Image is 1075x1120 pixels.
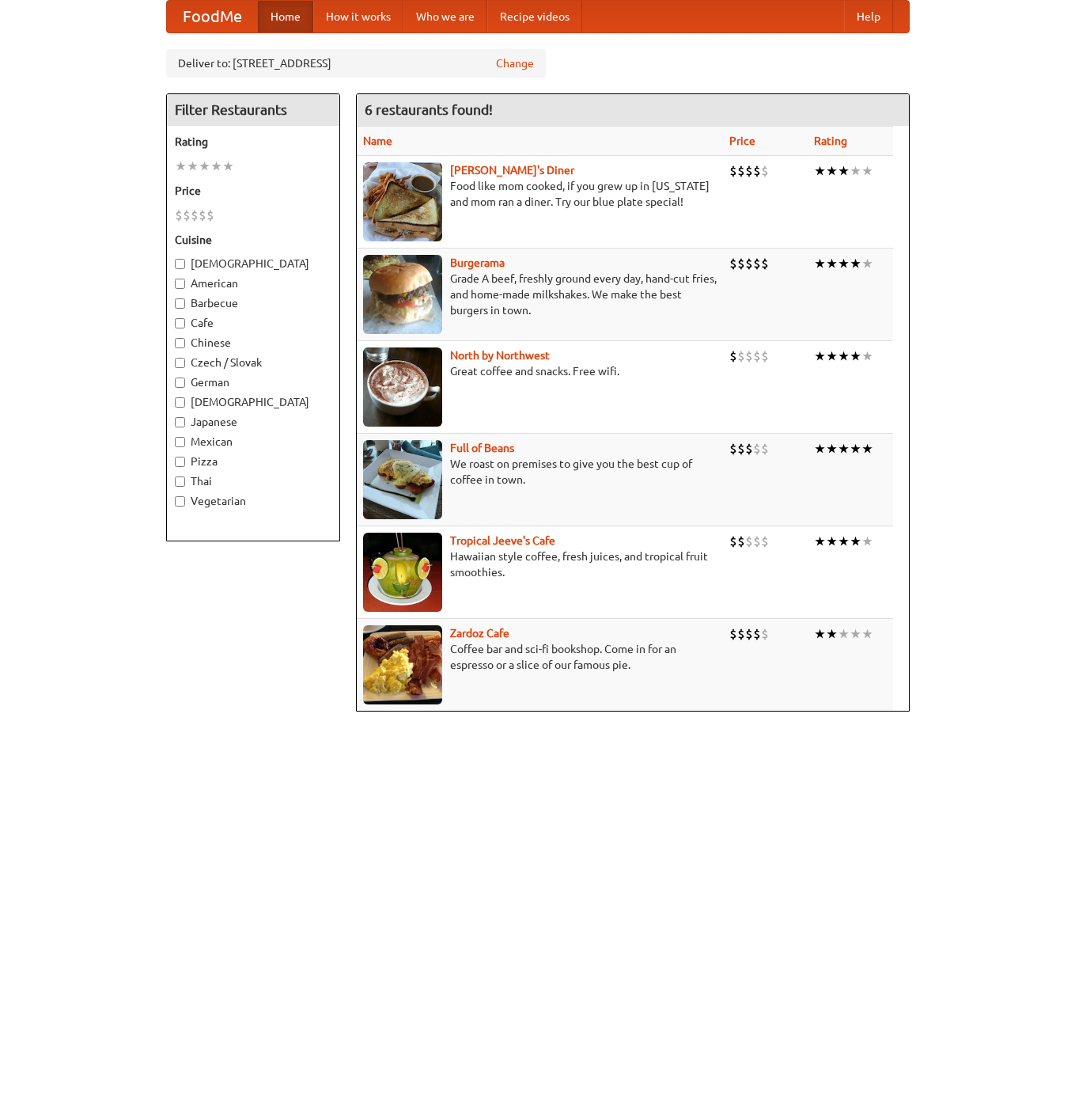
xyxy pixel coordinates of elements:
[450,442,514,454] a: Full of Beans
[761,162,769,180] li: $
[850,533,861,550] li: ★
[175,476,185,487] input: Thai
[761,347,769,365] li: $
[175,279,185,289] input: American
[761,533,769,550] li: $
[363,641,717,673] p: Coffee bar and sci-fi bookshop. Come in for an espresso or a slice of our famous pie.
[826,255,838,272] li: ★
[363,440,442,519] img: beans.jpg
[175,358,185,368] input: Czech / Slovak
[861,533,873,550] li: ★
[753,533,761,550] li: $
[167,94,339,126] h4: Filter Restaurants
[175,414,331,430] label: Japanese
[175,158,187,175] li: ★
[844,1,893,32] a: Help
[814,440,826,457] li: ★
[761,625,769,643] li: $
[814,135,847,147] a: Rating
[737,162,745,180] li: $
[814,625,826,643] li: ★
[487,1,582,32] a: Recipe videos
[363,178,717,210] p: Food like mom cooked, if you grew up in [US_STATE] and mom ran a diner. Try our blue plate special!
[850,255,861,272] li: ★
[210,158,222,175] li: ★
[222,158,234,175] li: ★
[363,135,392,147] a: Name
[175,454,331,469] label: Pizza
[206,207,214,224] li: $
[745,255,753,272] li: $
[175,493,331,509] label: Vegetarian
[826,162,838,180] li: ★
[826,440,838,457] li: ★
[814,533,826,550] li: ★
[861,162,873,180] li: ★
[450,256,505,269] a: Burgerama
[814,162,826,180] li: ★
[175,496,185,507] input: Vegetarian
[761,440,769,457] li: $
[729,625,737,643] li: $
[826,625,838,643] li: ★
[745,347,753,365] li: $
[814,255,826,272] li: ★
[175,232,331,248] h5: Cuisine
[175,335,331,351] label: Chinese
[745,625,753,643] li: $
[745,440,753,457] li: $
[175,378,185,388] input: German
[450,164,574,177] a: [PERSON_NAME]'s Diner
[729,440,737,457] li: $
[199,158,210,175] li: ★
[861,625,873,643] li: ★
[175,473,331,489] label: Thai
[175,394,331,410] label: [DEMOGRAPHIC_DATA]
[850,162,861,180] li: ★
[166,49,546,78] div: Deliver to: [STREET_ADDRESS]
[737,625,745,643] li: $
[363,533,442,612] img: jeeves.jpg
[838,347,850,365] li: ★
[450,627,509,640] a: Zardoz Cafe
[737,347,745,365] li: $
[183,207,191,224] li: $
[175,417,185,427] input: Japanese
[737,533,745,550] li: $
[745,162,753,180] li: $
[175,318,185,328] input: Cafe
[167,1,258,32] a: FoodMe
[363,625,442,704] img: zardoz.jpg
[175,207,183,224] li: $
[737,440,745,457] li: $
[861,255,873,272] li: ★
[175,434,331,450] label: Mexican
[199,207,206,224] li: $
[175,298,185,309] input: Barbecue
[496,55,534,71] a: Change
[175,259,185,269] input: [DEMOGRAPHIC_DATA]
[258,1,313,32] a: Home
[753,347,761,365] li: $
[175,134,331,150] h5: Rating
[450,349,550,362] a: North by Northwest
[861,440,873,457] li: ★
[850,625,861,643] li: ★
[826,347,838,365] li: ★
[175,183,331,199] h5: Price
[175,338,185,348] input: Chinese
[363,456,717,488] p: We roast on premises to give you the best cup of coffee in town.
[838,625,850,643] li: ★
[838,255,850,272] li: ★
[175,457,185,467] input: Pizza
[450,534,555,547] a: Tropical Jeeve's Cafe
[175,295,331,311] label: Barbecue
[753,255,761,272] li: $
[313,1,403,32] a: How it works
[175,315,331,331] label: Cafe
[175,275,331,291] label: American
